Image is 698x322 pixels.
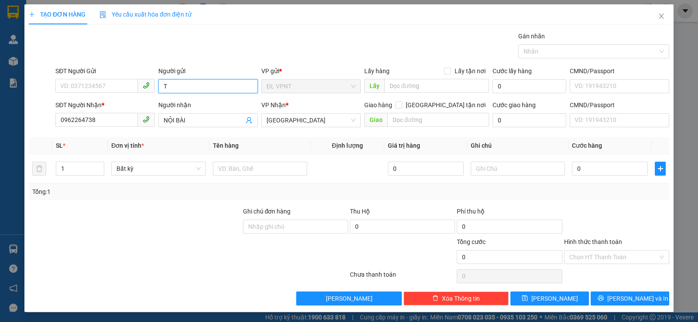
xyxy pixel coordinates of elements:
span: [GEOGRAPHIC_DATA] tận nơi [402,100,489,110]
span: user-add [246,117,253,124]
input: Ghi chú đơn hàng [243,220,348,234]
div: Phí thu hộ [457,207,562,220]
button: Close [649,4,674,29]
img: icon [99,11,106,18]
label: Cước giao hàng [493,102,536,108]
span: ĐL VPNT [267,80,356,93]
span: ĐL Quận 5 [267,114,356,127]
button: [PERSON_NAME] [296,291,401,305]
span: phone [143,82,150,89]
span: Xóa Thông tin [442,294,480,303]
b: Gửi khách hàng [54,13,86,54]
input: Dọc đường [384,79,489,93]
input: 0 [388,162,464,176]
div: Người nhận [158,100,258,110]
div: SĐT Người Nhận [55,100,155,110]
input: Cước giao hàng [493,113,566,127]
span: Bất kỳ [116,162,200,175]
span: SL [56,142,63,149]
th: Ghi chú [467,137,568,154]
img: logo.jpg [11,11,55,54]
b: [DOMAIN_NAME] [73,33,120,40]
img: logo.jpg [95,11,116,32]
label: Gán nhãn [518,33,545,40]
div: Người gửi [158,66,258,76]
div: Chưa thanh toán [349,270,456,285]
div: CMND/Passport [570,100,669,110]
input: VD: Bàn, Ghế [213,162,307,176]
span: save [522,295,528,302]
b: Phúc An Express [11,56,45,112]
button: plus [655,162,666,176]
span: Định lượng [332,142,363,149]
span: phone [143,116,150,123]
button: save[PERSON_NAME] [510,291,589,305]
input: Cước lấy hàng [493,79,566,93]
span: delete [432,295,438,302]
li: (c) 2017 [73,41,120,52]
span: plus [29,11,35,17]
span: [PERSON_NAME] [531,294,578,303]
button: printer[PERSON_NAME] và In [591,291,669,305]
div: VP gửi [261,66,361,76]
label: Ghi chú đơn hàng [243,208,291,215]
span: Tổng cước [457,238,486,245]
button: delete [32,162,46,176]
input: Ghi Chú [471,162,565,176]
div: SĐT Người Gửi [55,66,155,76]
span: Giá trị hàng [388,142,420,149]
span: TẠO ĐƠN HÀNG [29,11,86,18]
button: deleteXóa Thông tin [404,291,509,305]
span: Đơn vị tính [111,142,144,149]
span: [PERSON_NAME] và In [607,294,668,303]
div: Tổng: 1 [32,187,270,197]
span: VP Nhận [261,102,286,108]
input: Dọc đường [387,113,489,127]
span: Giao [364,113,387,127]
span: Cước hàng [572,142,602,149]
span: printer [598,295,604,302]
span: plus [655,165,665,172]
span: close [658,13,665,20]
span: Tên hàng [213,142,239,149]
span: Lấy hàng [364,68,390,75]
label: Hình thức thanh toán [564,238,622,245]
span: Yêu cầu xuất hóa đơn điện tử [99,11,192,18]
span: Lấy tận nơi [451,66,489,76]
span: [PERSON_NAME] [326,294,373,303]
span: Giao hàng [364,102,392,108]
span: Lấy [364,79,384,93]
span: Thu Hộ [350,208,370,215]
div: CMND/Passport [570,66,669,76]
label: Cước lấy hàng [493,68,532,75]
